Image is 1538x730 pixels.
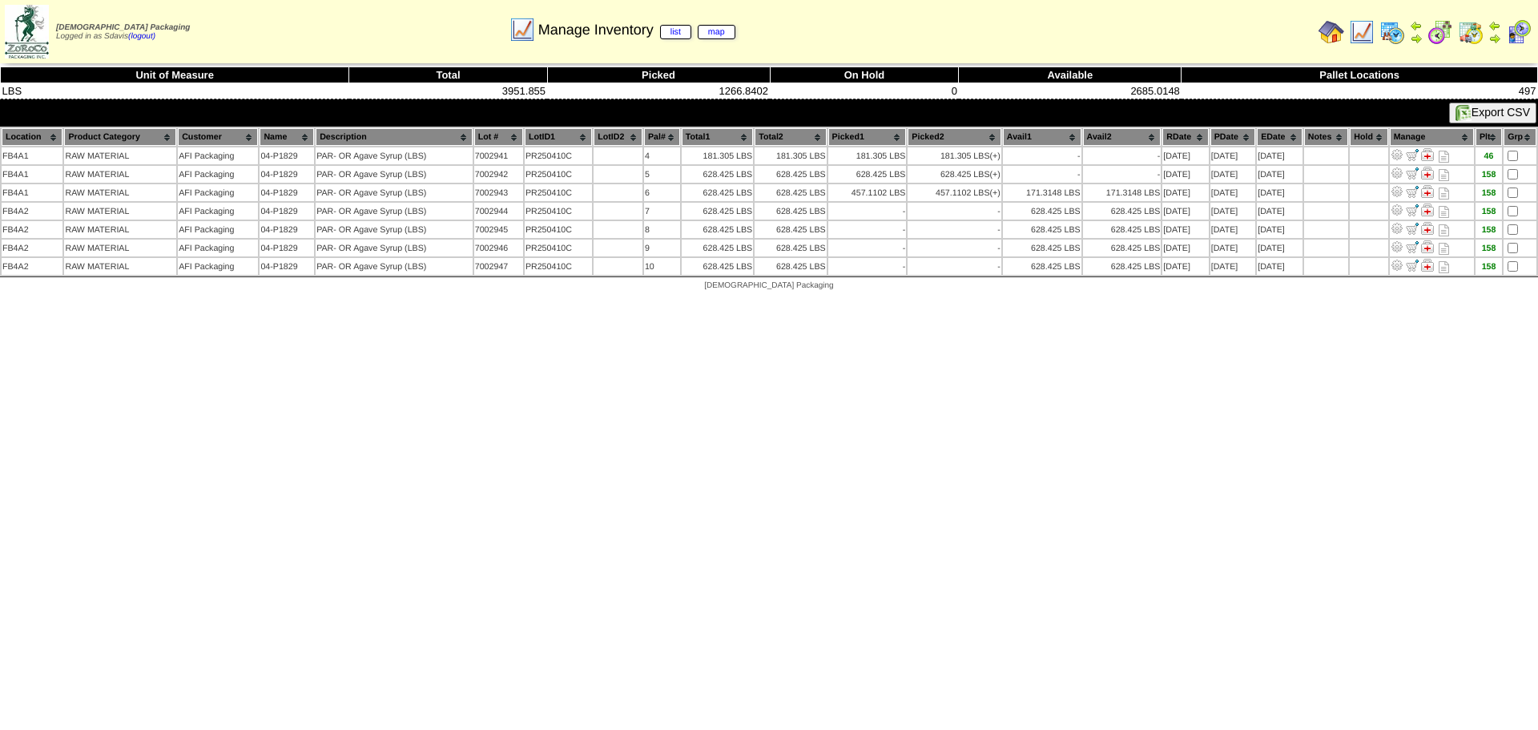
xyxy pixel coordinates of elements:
[755,258,826,275] td: 628.425 LBS
[525,147,592,164] td: PR250410C
[178,128,258,146] th: Customer
[1421,240,1434,253] img: Manage Hold
[1421,148,1434,161] img: Manage Hold
[1003,128,1081,146] th: Avail1
[682,184,753,201] td: 628.425 LBS
[2,184,62,201] td: FB4A1
[682,240,753,256] td: 628.425 LBS
[64,166,176,183] td: RAW MATERIAL
[1421,259,1434,272] img: Manage Hold
[1391,185,1403,198] img: Adjust
[828,147,907,164] td: 181.305 LBS
[1162,184,1208,201] td: [DATE]
[1406,185,1419,198] img: Move
[525,128,592,146] th: LotID1
[1504,128,1536,146] th: Grp
[1003,166,1081,183] td: -
[828,203,907,220] td: -
[1391,167,1403,179] img: Adjust
[828,240,907,256] td: -
[644,166,680,183] td: 5
[682,128,753,146] th: Total1
[755,203,826,220] td: 628.425 LBS
[908,166,1001,183] td: 628.425 LBS
[1,83,349,99] td: LBS
[474,221,523,238] td: 7002945
[2,240,62,256] td: FB4A2
[1210,240,1256,256] td: [DATE]
[1083,258,1162,275] td: 628.425 LBS
[1439,151,1449,163] i: Note
[644,203,680,220] td: 7
[644,147,680,164] td: 4
[64,203,176,220] td: RAW MATERIAL
[260,221,314,238] td: 04-P1829
[908,203,1001,220] td: -
[260,203,314,220] td: 04-P1829
[770,67,959,83] th: On Hold
[474,184,523,201] td: 7002943
[704,281,833,290] span: [DEMOGRAPHIC_DATA] Packaging
[1083,221,1162,238] td: 628.425 LBS
[525,184,592,201] td: PR250410C
[178,240,258,256] td: AFI Packaging
[1162,166,1208,183] td: [DATE]
[1421,185,1434,198] img: Manage Hold
[128,32,155,41] a: (logout)
[1406,204,1419,216] img: Move
[1210,166,1256,183] td: [DATE]
[1210,128,1256,146] th: PDate
[1391,240,1403,253] img: Adjust
[908,184,1001,201] td: 457.1102 LBS
[1304,128,1349,146] th: Notes
[1162,221,1208,238] td: [DATE]
[1162,240,1208,256] td: [DATE]
[2,203,62,220] td: FB4A2
[64,128,176,146] th: Product Category
[1003,258,1081,275] td: 628.425 LBS
[1439,243,1449,255] i: Note
[990,188,1001,198] div: (+)
[1210,221,1256,238] td: [DATE]
[1257,203,1302,220] td: [DATE]
[2,258,62,275] td: FB4A2
[1476,188,1501,198] div: 158
[1439,169,1449,181] i: Note
[1257,166,1302,183] td: [DATE]
[755,147,826,164] td: 181.305 LBS
[1488,32,1501,45] img: arrowright.gif
[474,147,523,164] td: 7002941
[178,203,258,220] td: AFI Packaging
[474,128,523,146] th: Lot #
[1421,167,1434,179] img: Manage Hold
[1182,67,1538,83] th: Pallet Locations
[1506,19,1532,45] img: calendarcustomer.gif
[828,221,907,238] td: -
[1410,32,1423,45] img: arrowright.gif
[682,147,753,164] td: 181.305 LBS
[908,258,1001,275] td: -
[1210,147,1256,164] td: [DATE]
[1210,258,1256,275] td: [DATE]
[698,25,735,39] a: map
[644,240,680,256] td: 9
[1449,103,1536,123] button: Export CSV
[316,240,473,256] td: PAR- OR Agave Syrup (LBS)
[1257,240,1302,256] td: [DATE]
[525,240,592,256] td: PR250410C
[1439,206,1449,218] i: Note
[1391,148,1403,161] img: Adjust
[5,5,49,58] img: zoroco-logo-small.webp
[1257,184,1302,201] td: [DATE]
[1476,170,1501,179] div: 158
[56,23,190,32] span: [DEMOGRAPHIC_DATA] Packaging
[959,83,1182,99] td: 2685.0148
[990,151,1001,161] div: (+)
[1083,147,1162,164] td: -
[260,166,314,183] td: 04-P1829
[316,258,473,275] td: PAR- OR Agave Syrup (LBS)
[64,221,176,238] td: RAW MATERIAL
[260,147,314,164] td: 04-P1829
[1455,105,1472,121] img: excel.gif
[1488,19,1501,32] img: arrowleft.gif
